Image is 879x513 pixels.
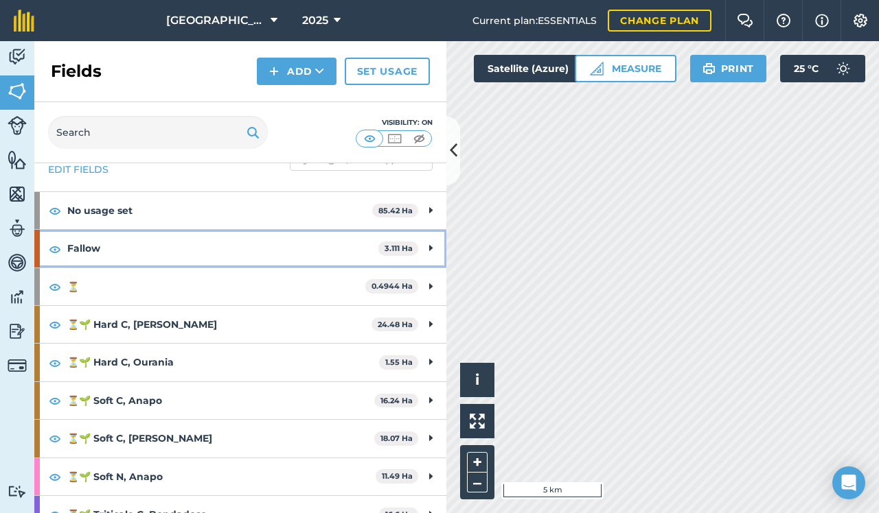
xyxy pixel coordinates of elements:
div: No usage set85.42 Ha [34,192,446,229]
img: svg+xml;base64,PHN2ZyB4bWxucz0iaHR0cDovL3d3dy53My5vcmcvMjAwMC9zdmciIHdpZHRoPSI1NiIgaGVpZ2h0PSI2MC... [8,150,27,170]
img: svg+xml;base64,PHN2ZyB4bWxucz0iaHR0cDovL3d3dy53My5vcmcvMjAwMC9zdmciIHdpZHRoPSI1MCIgaGVpZ2h0PSI0MC... [411,132,428,145]
img: svg+xml;base64,PHN2ZyB4bWxucz0iaHR0cDovL3d3dy53My5vcmcvMjAwMC9zdmciIHdpZHRoPSI1NiIgaGVpZ2h0PSI2MC... [8,81,27,102]
strong: 16.24 Ha [380,396,413,405]
div: ⏳🌱 Soft C, [PERSON_NAME]18.07 Ha [34,420,446,457]
strong: ⏳ [67,268,365,305]
span: 25 ° C [794,55,819,82]
strong: ⏳🌱 Hard C, [PERSON_NAME] [67,306,372,343]
img: svg+xml;base64,PHN2ZyB4bWxucz0iaHR0cDovL3d3dy53My5vcmcvMjAwMC9zdmciIHdpZHRoPSIxOCIgaGVpZ2h0PSIyNC... [49,241,61,257]
img: svg+xml;base64,PHN2ZyB4bWxucz0iaHR0cDovL3d3dy53My5vcmcvMjAwMC9zdmciIHdpZHRoPSI1MCIgaGVpZ2h0PSI0MC... [386,132,403,145]
img: A cog icon [852,14,869,27]
strong: 24.48 Ha [378,320,413,329]
input: Search [48,116,268,149]
div: ⏳🌱 Hard C, [PERSON_NAME]24.48 Ha [34,306,446,343]
button: i [460,363,494,397]
img: A question mark icon [775,14,792,27]
img: svg+xml;base64,PHN2ZyB4bWxucz0iaHR0cDovL3d3dy53My5vcmcvMjAwMC9zdmciIHdpZHRoPSIxOCIgaGVpZ2h0PSIyNC... [49,392,61,409]
div: Visibility: On [356,117,433,128]
img: svg+xml;base64,PHN2ZyB4bWxucz0iaHR0cDovL3d3dy53My5vcmcvMjAwMC9zdmciIHdpZHRoPSI1MCIgaGVpZ2h0PSI0MC... [361,132,378,145]
strong: ⏳🌱 Soft C, [PERSON_NAME] [67,420,374,457]
button: – [467,473,488,492]
button: 25 °C [780,55,865,82]
div: ⏳🌱 Soft C, Anapo16.24 Ha [34,382,446,419]
img: svg+xml;base64,PHN2ZyB4bWxucz0iaHR0cDovL3d3dy53My5vcmcvMjAwMC9zdmciIHdpZHRoPSIxNCIgaGVpZ2h0PSIyNC... [269,63,279,80]
div: Open Intercom Messenger [832,466,865,499]
strong: ⏳🌱 Hard C, Ourania [67,344,379,381]
button: Satellite (Azure) [474,55,606,82]
img: svg+xml;base64,PD94bWwgdmVyc2lvbj0iMS4wIiBlbmNvZGluZz0idXRmLTgiPz4KPCEtLSBHZW5lcmF0b3I6IEFkb2JlIE... [8,252,27,273]
strong: ⏳🌱 Soft N, Anapo [67,458,376,495]
strong: 11.49 Ha [382,471,413,481]
a: Set usage [345,58,430,85]
img: svg+xml;base64,PHN2ZyB4bWxucz0iaHR0cDovL3d3dy53My5vcmcvMjAwMC9zdmciIHdpZHRoPSIxOSIgaGVpZ2h0PSIyNC... [247,124,260,141]
img: svg+xml;base64,PD94bWwgdmVyc2lvbj0iMS4wIiBlbmNvZGluZz0idXRmLTgiPz4KPCEtLSBHZW5lcmF0b3I6IEFkb2JlIE... [8,47,27,67]
img: svg+xml;base64,PHN2ZyB4bWxucz0iaHR0cDovL3d3dy53My5vcmcvMjAwMC9zdmciIHdpZHRoPSIxOCIgaGVpZ2h0PSIyNC... [49,316,61,333]
img: Two speech bubbles overlapping with the left bubble in the forefront [737,14,753,27]
div: ⏳🌱 Hard C, Ourania1.55 Ha [34,344,446,381]
img: svg+xml;base64,PHN2ZyB4bWxucz0iaHR0cDovL3d3dy53My5vcmcvMjAwMC9zdmciIHdpZHRoPSIxNyIgaGVpZ2h0PSIxNy... [815,12,829,29]
h2: Fields [51,60,102,82]
img: fieldmargin Logo [14,10,34,32]
a: Edit fields [48,162,109,177]
img: Ruler icon [590,62,604,75]
span: Current plan : ESSENTIALS [472,13,597,28]
span: i [475,371,479,388]
img: svg+xml;base64,PHN2ZyB4bWxucz0iaHR0cDovL3d3dy53My5vcmcvMjAwMC9zdmciIHdpZHRoPSIxOCIgaGVpZ2h0PSIyNC... [49,278,61,295]
img: svg+xml;base64,PD94bWwgdmVyc2lvbj0iMS4wIiBlbmNvZGluZz0idXRmLTgiPz4KPCEtLSBHZW5lcmF0b3I6IEFkb2JlIE... [830,55,857,82]
button: Add [257,58,336,85]
strong: 1.55 Ha [385,357,413,367]
img: svg+xml;base64,PHN2ZyB4bWxucz0iaHR0cDovL3d3dy53My5vcmcvMjAwMC9zdmciIHdpZHRoPSIxOCIgaGVpZ2h0PSIyNC... [49,202,61,219]
strong: 3.111 Ha [385,243,413,253]
strong: ⏳🌱 Soft C, Anapo [67,382,374,419]
img: svg+xml;base64,PHN2ZyB4bWxucz0iaHR0cDovL3d3dy53My5vcmcvMjAwMC9zdmciIHdpZHRoPSIxOSIgaGVpZ2h0PSIyNC... [703,60,716,77]
div: ⏳🌱 Soft N, Anapo11.49 Ha [34,458,446,495]
img: svg+xml;base64,PD94bWwgdmVyc2lvbj0iMS4wIiBlbmNvZGluZz0idXRmLTgiPz4KPCEtLSBHZW5lcmF0b3I6IEFkb2JlIE... [8,287,27,307]
strong: 18.07 Ha [380,433,413,443]
img: Four arrows, one pointing top left, one top right, one bottom right and the last bottom left [470,414,485,429]
div: ⏳0.4944 Ha [34,268,446,305]
button: + [467,452,488,473]
img: svg+xml;base64,PHN2ZyB4bWxucz0iaHR0cDovL3d3dy53My5vcmcvMjAwMC9zdmciIHdpZHRoPSIxOCIgaGVpZ2h0PSIyNC... [49,355,61,371]
img: svg+xml;base64,PD94bWwgdmVyc2lvbj0iMS4wIiBlbmNvZGluZz0idXRmLTgiPz4KPCEtLSBHZW5lcmF0b3I6IEFkb2JlIE... [8,218,27,239]
img: svg+xml;base64,PHN2ZyB4bWxucz0iaHR0cDovL3d3dy53My5vcmcvMjAwMC9zdmciIHdpZHRoPSI1NiIgaGVpZ2h0PSI2MC... [8,184,27,204]
img: svg+xml;base64,PHN2ZyB4bWxucz0iaHR0cDovL3d3dy53My5vcmcvMjAwMC9zdmciIHdpZHRoPSIxOCIgaGVpZ2h0PSIyNC... [49,468,61,485]
a: Change plan [608,10,711,32]
div: Fallow3.111 Ha [34,230,446,267]
button: Print [690,55,767,82]
strong: 0.4944 Ha [372,281,413,291]
img: svg+xml;base64,PHN2ZyB4bWxucz0iaHR0cDovL3d3dy53My5vcmcvMjAwMC9zdmciIHdpZHRoPSIxOCIgaGVpZ2h0PSIyNC... [49,430,61,446]
img: svg+xml;base64,PD94bWwgdmVyc2lvbj0iMS4wIiBlbmNvZGluZz0idXRmLTgiPz4KPCEtLSBHZW5lcmF0b3I6IEFkb2JlIE... [8,116,27,135]
strong: No usage set [67,192,372,229]
strong: 85.42 Ha [378,206,413,215]
button: Measure [575,55,676,82]
strong: Fallow [67,230,378,267]
span: 2025 [302,12,328,29]
img: svg+xml;base64,PD94bWwgdmVyc2lvbj0iMS4wIiBlbmNvZGluZz0idXRmLTgiPz4KPCEtLSBHZW5lcmF0b3I6IEFkb2JlIE... [8,485,27,498]
img: svg+xml;base64,PD94bWwgdmVyc2lvbj0iMS4wIiBlbmNvZGluZz0idXRmLTgiPz4KPCEtLSBHZW5lcmF0b3I6IEFkb2JlIE... [8,321,27,342]
img: svg+xml;base64,PD94bWwgdmVyc2lvbj0iMS4wIiBlbmNvZGluZz0idXRmLTgiPz4KPCEtLSBHZW5lcmF0b3I6IEFkb2JlIE... [8,356,27,375]
span: [GEOGRAPHIC_DATA] [166,12,265,29]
